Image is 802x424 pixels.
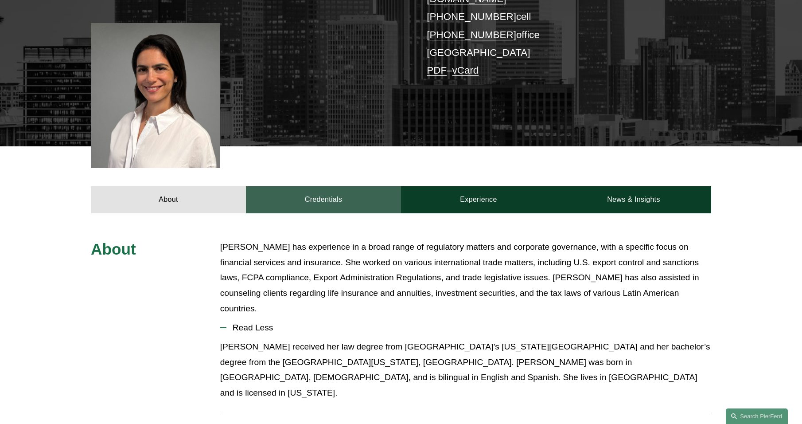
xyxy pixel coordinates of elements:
span: About [91,240,136,258]
p: [PERSON_NAME] received her law degree from [GEOGRAPHIC_DATA]’s [US_STATE][GEOGRAPHIC_DATA] and he... [220,339,711,400]
button: Read Less [220,316,711,339]
a: News & Insights [556,186,711,213]
a: PDF [427,65,447,76]
a: [PHONE_NUMBER] [427,29,516,40]
a: Experience [401,186,556,213]
a: Credentials [246,186,401,213]
a: [PHONE_NUMBER] [427,11,516,22]
div: Read Less [220,339,711,407]
span: Read Less [226,323,711,333]
a: vCard [452,65,479,76]
a: Search this site [726,408,788,424]
p: [PERSON_NAME] has experience in a broad range of regulatory matters and corporate governance, wit... [220,239,711,316]
a: About [91,186,246,213]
